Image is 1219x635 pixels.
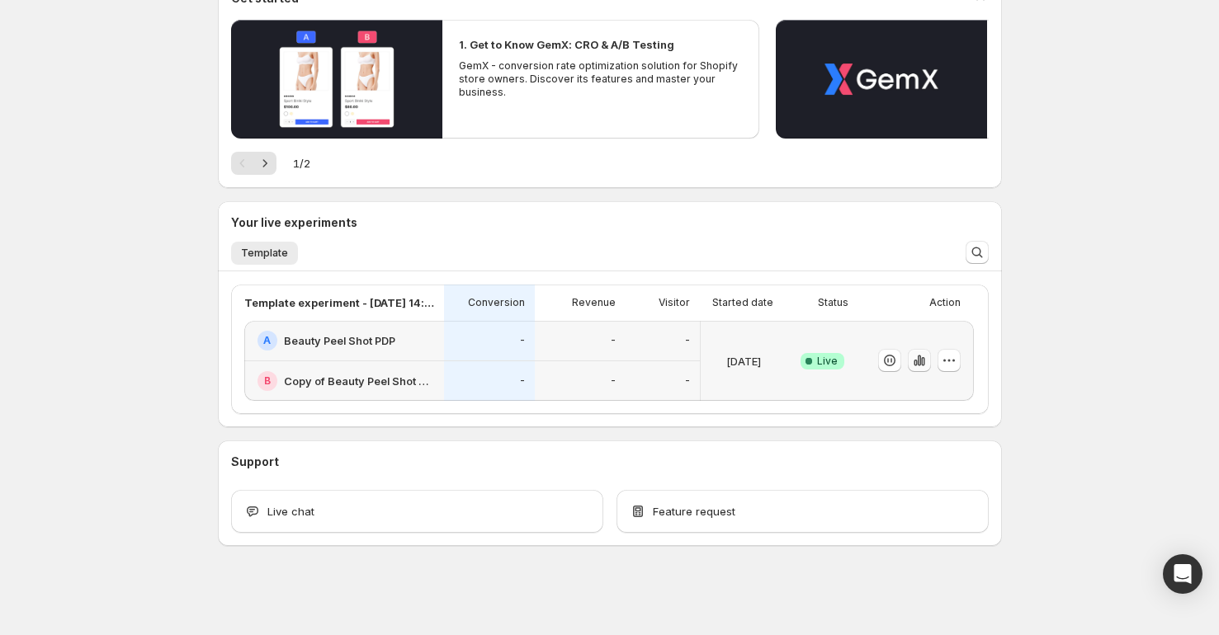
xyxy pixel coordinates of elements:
h2: Beauty Peel Shot PDP [284,332,395,349]
nav: Pagination [231,152,276,175]
p: Started date [712,296,773,309]
p: - [611,374,616,388]
p: GemX - conversion rate optimization solution for Shopify store owners. Discover its features and ... [459,59,743,99]
button: Search and filter results [966,241,989,264]
h2: Copy of Beauty Peel Shot PDP [284,373,434,389]
span: Feature request [653,503,735,520]
h3: Your live experiments [231,214,357,231]
button: Next [253,152,276,175]
h2: A [263,334,271,347]
p: - [685,374,690,388]
span: Template [241,247,288,260]
p: [DATE] [726,353,761,369]
button: Play video [231,20,442,139]
p: Conversion [468,296,525,309]
p: Action [929,296,961,309]
p: Visitor [659,296,690,309]
span: 1 / 2 [293,155,310,172]
p: Template experiment - [DATE] 14:41:22 [244,294,434,311]
h2: B [264,374,271,388]
button: Play video [776,20,987,139]
span: Live chat [267,503,314,520]
p: - [685,334,690,347]
p: - [611,334,616,347]
p: - [520,334,525,347]
p: Revenue [572,296,616,309]
div: Open Intercom Messenger [1163,554,1202,594]
h3: Support [231,454,279,470]
span: Live [817,355,838,368]
p: - [520,374,525,388]
h2: 1. Get to Know GemX: CRO & A/B Testing [459,36,674,53]
p: Status [818,296,848,309]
